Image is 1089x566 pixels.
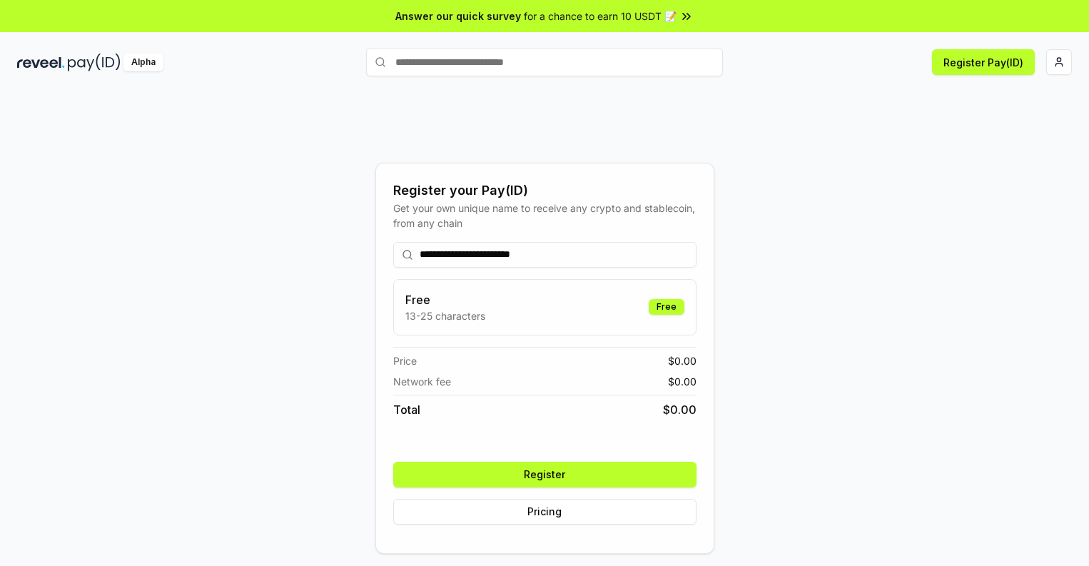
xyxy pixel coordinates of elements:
[393,353,417,368] span: Price
[393,201,697,231] div: Get your own unique name to receive any crypto and stablecoin, from any chain
[649,299,684,315] div: Free
[524,9,677,24] span: for a chance to earn 10 USDT 📝
[405,308,485,323] p: 13-25 characters
[393,401,420,418] span: Total
[123,54,163,71] div: Alpha
[395,9,521,24] span: Answer our quick survey
[405,291,485,308] h3: Free
[17,54,65,71] img: reveel_dark
[393,374,451,389] span: Network fee
[932,49,1035,75] button: Register Pay(ID)
[393,181,697,201] div: Register your Pay(ID)
[668,374,697,389] span: $ 0.00
[668,353,697,368] span: $ 0.00
[393,462,697,487] button: Register
[393,499,697,525] button: Pricing
[68,54,121,71] img: pay_id
[663,401,697,418] span: $ 0.00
